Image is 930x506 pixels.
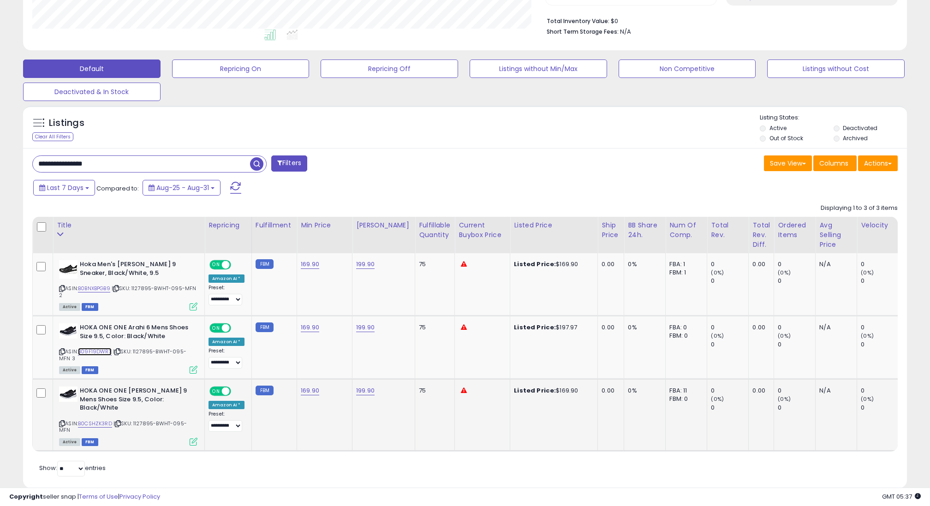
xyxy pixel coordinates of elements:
[59,285,197,298] span: | SKU: 1127895-BWHT-095-MFN 2
[669,220,703,240] div: Num of Comp.
[209,401,244,409] div: Amazon AI *
[760,113,906,122] p: Listing States:
[669,387,700,395] div: FBA: 11
[752,323,767,332] div: 0.00
[23,83,161,101] button: Deactivated & In Stock
[819,260,850,268] div: N/A
[514,260,556,268] b: Listed Price:
[419,387,447,395] div: 75
[628,260,658,268] div: 0%
[602,220,620,240] div: Ship Price
[514,323,556,332] b: Listed Price:
[32,132,73,141] div: Clear All Filters
[209,285,244,305] div: Preset:
[819,323,850,332] div: N/A
[752,220,770,250] div: Total Rev. Diff.
[209,411,244,432] div: Preset:
[669,395,700,403] div: FBM: 0
[711,220,745,240] div: Total Rev.
[59,420,187,434] span: | SKU: 1127895-BWHT-095-MFN
[59,303,80,311] span: All listings currently available for purchase on Amazon
[470,60,607,78] button: Listings without Min/Max
[256,259,274,269] small: FBM
[59,366,80,374] span: All listings currently available for purchase on Amazon
[752,260,767,268] div: 0.00
[49,117,84,130] h5: Listings
[778,260,815,268] div: 0
[256,220,293,230] div: Fulfillment
[769,124,787,132] label: Active
[419,220,451,240] div: Fulfillable Quantity
[861,269,874,276] small: (0%)
[82,366,98,374] span: FBM
[301,260,319,269] a: 169.90
[356,220,411,230] div: [PERSON_NAME]
[602,260,617,268] div: 0.00
[861,395,874,403] small: (0%)
[778,269,791,276] small: (0%)
[143,180,221,196] button: Aug-25 - Aug-31
[301,220,348,230] div: Min Price
[9,493,160,501] div: seller snap | |
[514,260,590,268] div: $169.90
[514,220,594,230] div: Listed Price
[861,323,898,332] div: 0
[861,220,894,230] div: Velocity
[82,303,98,311] span: FBM
[711,332,724,339] small: (0%)
[59,260,77,279] img: 31ubPTb8W8L._SL40_.jpg
[59,323,197,373] div: ASIN:
[59,323,77,339] img: 41qYn7xC1vL._SL40_.jpg
[669,268,700,277] div: FBM: 1
[419,260,447,268] div: 75
[669,323,700,332] div: FBA: 0
[356,323,375,332] a: 199.90
[209,220,248,230] div: Repricing
[778,340,815,349] div: 0
[882,492,921,501] span: 2025-09-8 05:37 GMT
[547,15,891,26] li: $0
[210,324,222,332] span: ON
[82,438,98,446] span: FBM
[669,260,700,268] div: FBA: 1
[356,386,375,395] a: 199.90
[271,155,307,172] button: Filters
[514,323,590,332] div: $197.97
[861,387,898,395] div: 0
[858,155,898,171] button: Actions
[861,404,898,412] div: 0
[79,492,118,501] a: Terms of Use
[156,183,209,192] span: Aug-25 - Aug-31
[547,28,619,36] b: Short Term Storage Fees:
[843,124,877,132] label: Deactivated
[356,260,375,269] a: 199.90
[210,261,222,269] span: ON
[861,332,874,339] small: (0%)
[620,27,631,36] span: N/A
[711,277,748,285] div: 0
[80,387,192,415] b: HOKA ONE ONE [PERSON_NAME] 9 Mens Shoes Size 9.5, Color: Black/White
[514,387,590,395] div: $169.90
[619,60,756,78] button: Non Competitive
[23,60,161,78] button: Default
[78,285,110,292] a: B0BNXBPGB9
[711,395,724,403] small: (0%)
[59,387,77,402] img: 41qYn7xC1vL._SL40_.jpg
[778,387,815,395] div: 0
[778,277,815,285] div: 0
[778,404,815,412] div: 0
[256,322,274,332] small: FBM
[78,420,112,428] a: B0CSHZK3RD
[819,220,853,250] div: Avg Selling Price
[711,387,748,395] div: 0
[711,323,748,332] div: 0
[419,323,447,332] div: 75
[711,269,724,276] small: (0%)
[778,323,815,332] div: 0
[767,60,905,78] button: Listings without Cost
[821,204,898,213] div: Displaying 1 to 3 of 3 items
[769,134,803,142] label: Out of Stock
[861,277,898,285] div: 0
[172,60,310,78] button: Repricing On
[209,348,244,369] div: Preset:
